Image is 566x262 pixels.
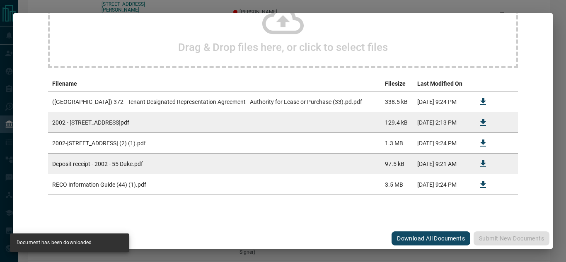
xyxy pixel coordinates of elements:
[48,91,381,112] td: ([GEOGRAPHIC_DATA]) 372 - Tenant Designated Representation Agreement - Authority for Lease or Pur...
[48,112,381,133] td: 2002 - [STREET_ADDRESS]pdf
[381,112,413,133] td: 129.4 kB
[473,92,493,112] button: Download
[413,154,469,174] td: [DATE] 9:21 AM
[48,154,381,174] td: Deposit receipt - 2002 - 55 Duke.pdf
[469,76,497,91] th: download action column
[473,154,493,174] button: Download
[473,175,493,195] button: Download
[392,231,470,245] button: Download All Documents
[413,112,469,133] td: [DATE] 2:13 PM
[381,133,413,154] td: 1.3 MB
[413,133,469,154] td: [DATE] 9:24 PM
[48,133,381,154] td: 2002-[STREET_ADDRESS] (2) (1).pdf
[381,174,413,195] td: 3.5 MB
[381,154,413,174] td: 97.5 kB
[473,113,493,132] button: Download
[413,91,469,112] td: [DATE] 9:24 PM
[497,76,518,91] th: delete file action column
[17,236,92,250] div: Document has been downloaded
[473,133,493,153] button: Download
[413,76,469,91] th: Last Modified On
[413,174,469,195] td: [DATE] 9:24 PM
[48,174,381,195] td: RECO Information Guide (44) (1).pdf
[381,91,413,112] td: 338.5 kB
[381,76,413,91] th: Filesize
[178,41,388,53] h2: Drag & Drop files here, or click to select files
[48,76,381,91] th: Filename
